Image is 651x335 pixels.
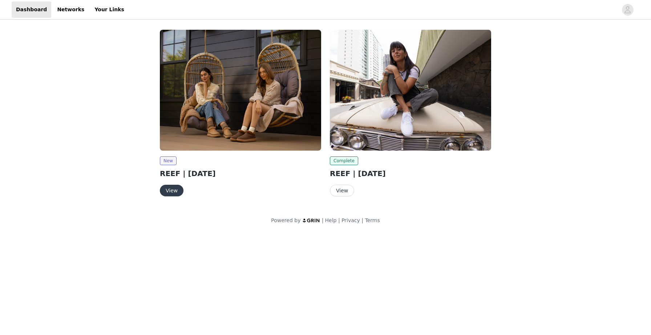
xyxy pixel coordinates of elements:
button: View [160,185,183,196]
a: View [160,188,183,193]
img: REEF [160,30,321,151]
span: | [338,217,340,223]
a: Dashboard [12,1,51,18]
a: Help [325,217,337,223]
span: | [361,217,363,223]
img: REEF [330,30,491,151]
h2: REEF | [DATE] [330,168,491,179]
a: Networks [53,1,89,18]
a: Your Links [90,1,129,18]
div: avatar [624,4,631,16]
span: Powered by [271,217,300,223]
a: Privacy [341,217,360,223]
h2: REEF | [DATE] [160,168,321,179]
span: Complete [330,156,358,165]
a: Terms [365,217,380,223]
a: View [330,188,354,193]
span: | [322,217,324,223]
span: New [160,156,177,165]
button: View [330,185,354,196]
img: logo [302,218,320,223]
